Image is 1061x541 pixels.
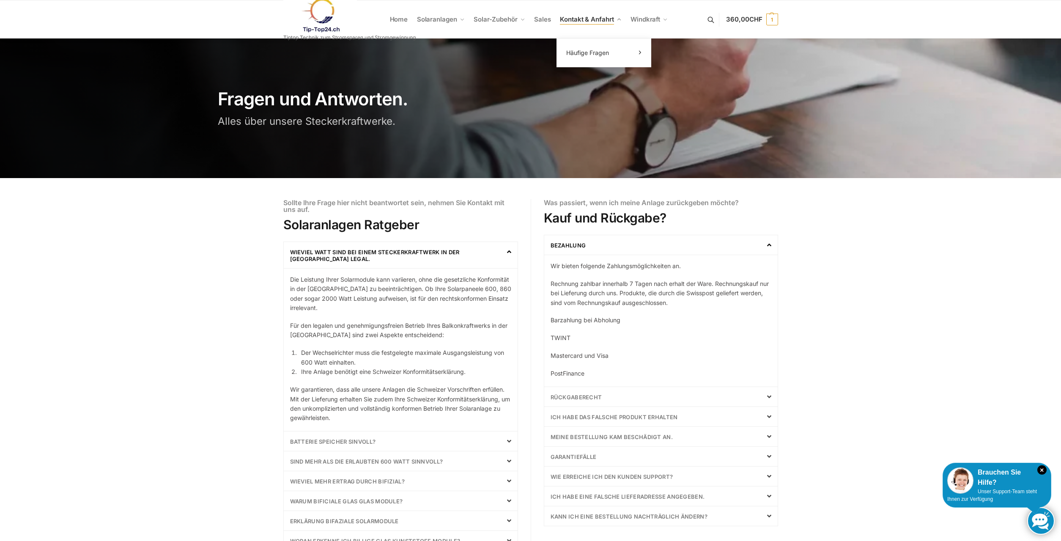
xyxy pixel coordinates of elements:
[551,316,771,325] p: Barzahlung bei Abholung
[284,242,518,268] div: Wieviel Watt sind bei einem Steckerkraftwerk in der [GEOGRAPHIC_DATA] legal.
[1037,465,1047,475] i: Schließen
[290,438,376,445] a: Batterie Speicher Sinvoll?
[551,473,673,480] a: Wie erreiche ich den Kunden Support?
[947,467,1047,488] div: Brauchen Sie Hilfe?
[290,518,399,525] a: Erklärung Bifaziale Solarmodule
[551,493,705,500] a: Ich habe eine falsche Lieferadresse angegeben.
[284,268,518,423] div: Wieviel Watt sind bei einem Steckerkraftwerk in der [GEOGRAPHIC_DATA] legal.
[544,387,778,406] div: Rückgaberecht
[557,0,625,38] a: Kontakt & Anfahrt
[544,447,778,466] div: Garantiefälle
[631,15,660,23] span: Windkraft
[551,333,771,343] p: TWINT
[551,242,586,249] a: Bezahlung
[544,467,778,486] div: Wie erreiche ich den Kunden Support?
[290,321,511,340] p: Für den legalen und genehmigungsfreien Betrieb Ihres Balkonkraftwerks in der [GEOGRAPHIC_DATA] si...
[544,506,778,526] div: Kann ich eine Bestellung nachträglich ändern?
[551,414,678,420] a: Ich habe das falsche Produkt erhalten
[283,217,518,232] h2: Solaranlagen Ratgeber
[551,453,597,460] a: Garantiefälle
[534,15,551,23] span: Sales
[284,451,518,471] div: Sind mehr als die erlaubten 600 Watt sinnvoll?
[551,513,708,520] a: Kann ich eine Bestellung nachträglich ändern?
[726,7,778,32] a: 360,00CHF 1
[290,478,405,485] a: Wieviel mehr Ertrag durch bifizial?
[551,279,771,308] p: Rechnung zahlbar innerhalb 7 Tagen nach erhalt der Ware. Rechnungskauf nur bei Lieferung durch un...
[544,486,778,506] div: Ich habe eine falsche Lieferadresse angegeben.
[290,275,511,313] p: Die Leistung Ihrer Solarmodule kann variieren, ohne die gesetzliche Konformität in der [GEOGRAPHI...
[299,367,511,376] li: Ihre Anlage benötigt eine Schweizer Konformitätserklärung.
[474,15,518,23] span: Solar-Zubehör
[284,491,518,511] div: Warum bificiale Glas Glas Module?
[218,90,526,108] h1: Fragen und Antworten.
[566,49,609,56] span: Häufige Fragen
[947,489,1037,502] span: Unser Support-Team steht Ihnen zur Verfügung
[417,15,457,23] span: Solaranlagen
[290,498,403,505] a: Warum bificiale Glas Glas Module?
[544,407,778,426] div: Ich habe das falsche Produkt erhalten
[290,249,460,262] a: Wieviel Watt sind bei einem Steckerkraftwerk in der [GEOGRAPHIC_DATA] legal.
[283,199,518,213] h6: Sollte Ihre Frage hier nicht beantwortet sein, nehmen Sie Kontakt mit uns auf.
[284,471,518,491] div: Wieviel mehr Ertrag durch bifizial?
[551,394,602,401] a: Rückgaberecht
[947,467,973,494] img: Customer service
[766,14,778,25] span: 1
[627,0,672,38] a: Windkraft
[551,261,771,271] p: Wir bieten folgende Zahlungsmöglichkeiten an.
[531,0,554,38] a: Sales
[726,15,762,23] span: 360,00
[551,434,673,440] a: Meine Bestellung kam beschädigt an.
[283,35,416,40] p: Tiptop Technik zum Stromsparen und Stromgewinnung
[299,348,511,367] li: Der Wechselrichter muss die festgelegte maximale Ausgangsleistung von 600 Watt einhalten.
[544,255,778,378] div: Bezahlung
[551,369,771,378] p: PostFinance
[218,116,526,126] h3: Alles über unsere Steckerkraftwerke.
[290,458,443,465] a: Sind mehr als die erlaubten 600 Watt sinnvoll?
[544,427,778,446] div: Meine Bestellung kam beschädigt an.
[551,351,771,360] p: Mastercard und Visa
[749,15,762,23] span: CHF
[470,0,529,38] a: Solar-Zubehör
[544,235,778,255] div: Bezahlung
[413,0,468,38] a: Solaranlagen
[562,47,646,59] a: Häufige Fragen
[284,431,518,451] div: Batterie Speicher Sinvoll?
[284,511,518,530] div: Erklärung Bifaziale Solarmodule
[560,15,614,23] span: Kontakt & Anfahrt
[544,210,778,225] h2: Kauf und Rückgabe?
[544,199,778,206] h6: Was passiert, wenn ich meine Anlage zurückgeben möchte?
[290,385,511,423] p: Wir garantieren, dass alle unsere Anlagen die Schweizer Vorschriften erfüllen. Mit der Lieferung ...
